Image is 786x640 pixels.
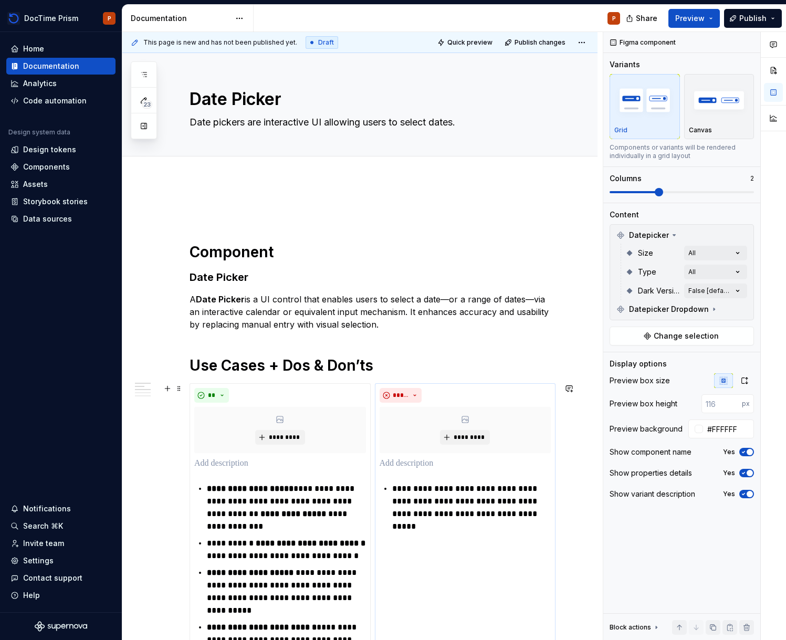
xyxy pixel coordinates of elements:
div: P [108,14,111,23]
strong: Date Picker [196,294,245,305]
button: Preview [668,9,720,28]
a: Home [6,40,116,57]
div: P [612,14,616,23]
span: Size [638,248,653,258]
div: Analytics [23,78,57,89]
a: Data sources [6,211,116,227]
div: Datepicker Dropdown [612,301,751,318]
svg: Supernova Logo [35,621,87,632]
a: Documentation [6,58,116,75]
div: Show component name [610,447,691,457]
p: A is a UI control that enables users to select a date—or a range of dates—via an interactive cale... [190,293,556,331]
div: Block actions [610,623,651,632]
div: DocTime Prism [24,13,78,24]
div: Contact support [23,573,82,583]
input: Auto [703,419,754,438]
div: Help [23,590,40,601]
button: Share [621,9,664,28]
label: Yes [723,448,735,456]
div: Preview box height [610,398,677,409]
div: Design system data [8,128,70,137]
div: Design tokens [23,144,76,155]
button: placeholderGrid [610,74,680,139]
div: Documentation [23,61,79,71]
span: Type [638,267,656,277]
div: Search ⌘K [23,521,63,531]
span: Quick preview [447,38,492,47]
button: Quick preview [434,35,497,50]
button: All [684,246,747,260]
div: False [default] [688,287,732,295]
textarea: Date pickers are interactive UI allowing users to select dates. [187,114,553,131]
span: This page is new and has not been published yet. [143,38,297,47]
div: Invite team [23,538,64,549]
button: DocTime PrismP [2,7,120,29]
span: Draft [318,38,334,47]
button: Change selection [610,327,754,345]
div: All [688,268,696,276]
div: Storybook stories [23,196,88,207]
div: Home [23,44,44,54]
p: 2 [750,174,754,183]
h1: Use Cases + Dos & Don’ts [190,356,556,375]
a: Invite team [6,535,116,552]
span: Share [636,13,657,24]
p: Canvas [689,126,712,134]
div: Columns [610,173,642,184]
div: Components or variants will be rendered individually in a grid layout [610,143,754,160]
span: Publish [739,13,767,24]
div: Variants [610,59,640,70]
span: Datepicker [629,230,669,240]
a: Analytics [6,75,116,92]
a: Settings [6,552,116,569]
div: Settings [23,555,54,566]
div: Content [610,209,639,220]
div: Preview box size [610,375,670,386]
a: Design tokens [6,141,116,158]
div: Notifications [23,503,71,514]
div: Display options [610,359,667,369]
img: 90418a54-4231-473e-b32d-b3dd03b28af1.png [7,12,20,25]
a: Assets [6,176,116,193]
button: placeholderCanvas [684,74,754,139]
div: Code automation [23,96,87,106]
div: Show variant description [610,489,695,499]
div: Data sources [23,214,72,224]
input: 116 [701,394,742,413]
span: Publish changes [515,38,565,47]
h1: Component [190,243,556,261]
label: Yes [723,469,735,477]
a: Storybook stories [6,193,116,210]
p: px [742,400,750,408]
div: Components [23,162,70,172]
button: Publish changes [501,35,570,50]
button: Search ⌘K [6,518,116,534]
div: Documentation [131,13,230,24]
button: Contact support [6,570,116,586]
button: Publish [724,9,782,28]
img: placeholder [614,81,675,119]
div: Assets [23,179,48,190]
div: Datepicker [612,227,751,244]
span: Datepicker Dropdown [629,304,709,314]
button: All [684,265,747,279]
div: Block actions [610,620,661,635]
img: placeholder [689,81,750,119]
p: Grid [614,126,627,134]
button: Notifications [6,500,116,517]
button: False [default] [684,284,747,298]
label: Yes [723,490,735,498]
span: Change selection [654,331,719,341]
textarea: Date Picker [187,87,553,112]
div: Preview background [610,424,683,434]
a: Components [6,159,116,175]
span: Dark Version [638,286,680,296]
span: 23 [142,100,152,109]
div: Show properties details [610,468,692,478]
h3: Date Picker [190,270,556,285]
a: Code automation [6,92,116,109]
span: Preview [675,13,705,24]
button: Help [6,587,116,604]
div: All [688,249,696,257]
